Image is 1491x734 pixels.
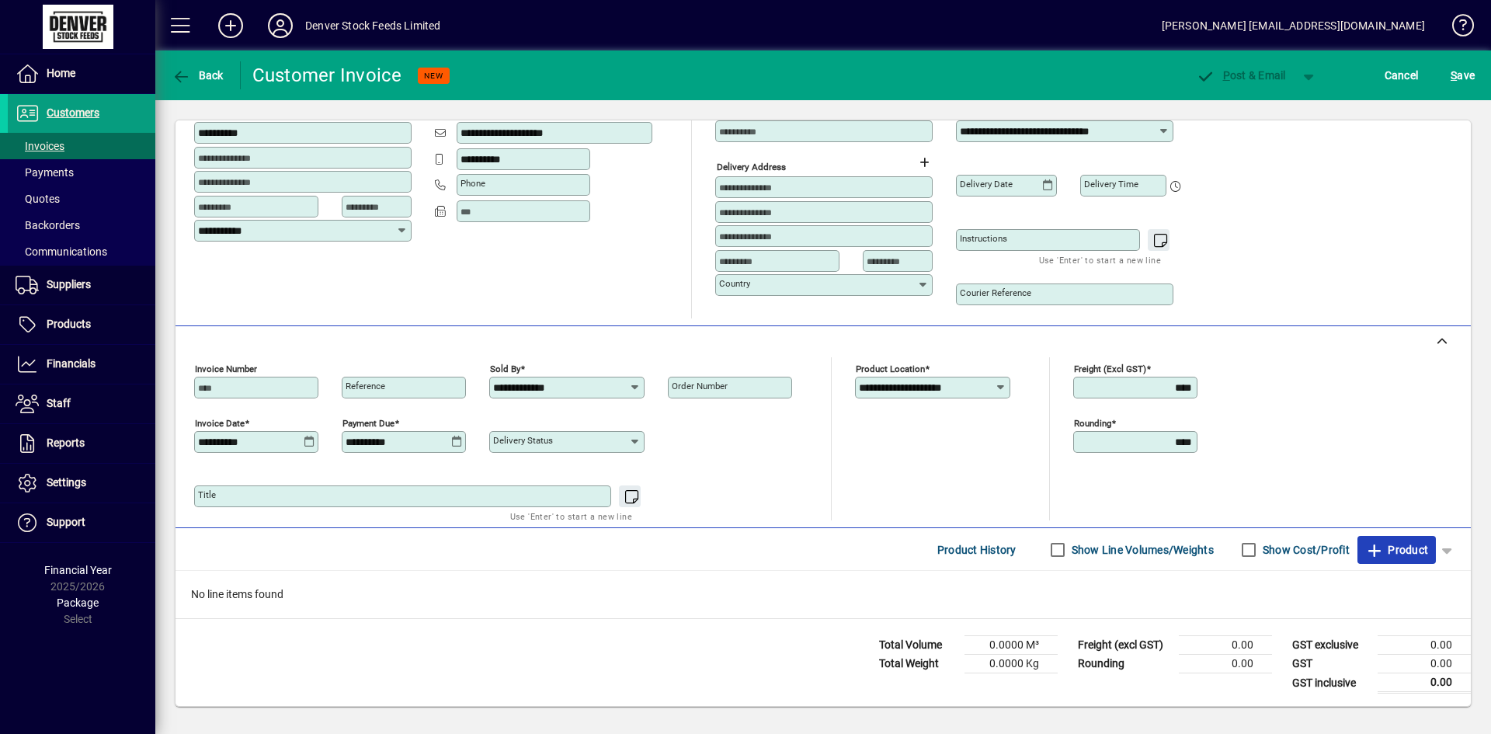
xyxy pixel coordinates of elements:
[47,397,71,409] span: Staff
[461,178,485,189] mat-label: Phone
[493,435,553,446] mat-label: Delivery status
[305,13,441,38] div: Denver Stock Feeds Limited
[47,476,86,489] span: Settings
[871,655,964,673] td: Total Weight
[168,61,228,89] button: Back
[960,233,1007,244] mat-label: Instructions
[1070,655,1179,673] td: Rounding
[8,424,155,463] a: Reports
[1284,673,1378,693] td: GST inclusive
[342,418,394,429] mat-label: Payment due
[1074,418,1111,429] mat-label: Rounding
[8,212,155,238] a: Backorders
[1196,69,1286,82] span: ost & Email
[510,507,632,525] mat-hint: Use 'Enter' to start a new line
[206,12,255,40] button: Add
[16,166,74,179] span: Payments
[8,503,155,542] a: Support
[1378,636,1471,655] td: 0.00
[8,238,155,265] a: Communications
[198,489,216,500] mat-label: Title
[1378,673,1471,693] td: 0.00
[8,384,155,423] a: Staff
[47,318,91,330] span: Products
[1378,655,1471,673] td: 0.00
[871,636,964,655] td: Total Volume
[47,67,75,79] span: Home
[1223,69,1230,82] span: P
[1385,63,1419,88] span: Cancel
[8,305,155,344] a: Products
[1451,69,1457,82] span: S
[195,364,257,374] mat-label: Invoice number
[16,245,107,258] span: Communications
[1284,655,1378,673] td: GST
[8,464,155,503] a: Settings
[16,219,80,231] span: Backorders
[964,655,1058,673] td: 0.0000 Kg
[964,636,1058,655] td: 0.0000 M³
[1381,61,1423,89] button: Cancel
[1447,61,1479,89] button: Save
[8,345,155,384] a: Financials
[937,537,1017,562] span: Product History
[672,381,728,391] mat-label: Order number
[391,96,415,120] button: Copy to Delivery address
[255,12,305,40] button: Profile
[155,61,241,89] app-page-header-button: Back
[856,364,925,374] mat-label: Product location
[8,186,155,212] a: Quotes
[47,278,91,290] span: Suppliers
[8,133,155,159] a: Invoices
[931,536,1023,564] button: Product History
[1260,542,1350,558] label: Show Cost/Profit
[719,278,750,289] mat-label: Country
[1365,537,1428,562] span: Product
[252,63,402,88] div: Customer Invoice
[1074,364,1146,374] mat-label: Freight (excl GST)
[8,54,155,93] a: Home
[1069,542,1214,558] label: Show Line Volumes/Weights
[1451,63,1475,88] span: ave
[172,69,224,82] span: Back
[1188,61,1294,89] button: Post & Email
[1284,636,1378,655] td: GST exclusive
[1070,636,1179,655] td: Freight (excl GST)
[346,381,385,391] mat-label: Reference
[490,364,520,374] mat-label: Sold by
[1084,179,1138,190] mat-label: Delivery time
[8,159,155,186] a: Payments
[8,266,155,304] a: Suppliers
[176,571,1471,618] div: No line items found
[960,179,1013,190] mat-label: Delivery date
[1162,13,1425,38] div: [PERSON_NAME] [EMAIL_ADDRESS][DOMAIN_NAME]
[1039,251,1161,269] mat-hint: Use 'Enter' to start a new line
[16,140,64,152] span: Invoices
[195,418,245,429] mat-label: Invoice date
[1179,655,1272,673] td: 0.00
[47,437,85,449] span: Reports
[47,357,96,370] span: Financials
[1441,3,1472,54] a: Knowledge Base
[44,564,112,576] span: Financial Year
[912,150,937,175] button: Choose address
[1357,536,1436,564] button: Product
[57,597,99,609] span: Package
[16,193,60,205] span: Quotes
[424,71,443,81] span: NEW
[960,287,1031,298] mat-label: Courier Reference
[47,106,99,119] span: Customers
[1179,636,1272,655] td: 0.00
[47,516,85,528] span: Support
